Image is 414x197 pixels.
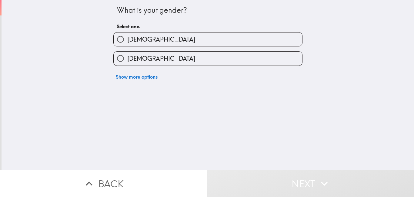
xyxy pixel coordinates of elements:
button: [DEMOGRAPHIC_DATA] [114,52,302,65]
button: Show more options [113,71,160,83]
span: [DEMOGRAPHIC_DATA] [127,54,195,63]
span: [DEMOGRAPHIC_DATA] [127,35,195,44]
div: What is your gender? [117,5,299,15]
button: Next [207,170,414,197]
button: [DEMOGRAPHIC_DATA] [114,32,302,46]
h6: Select one. [117,23,299,30]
